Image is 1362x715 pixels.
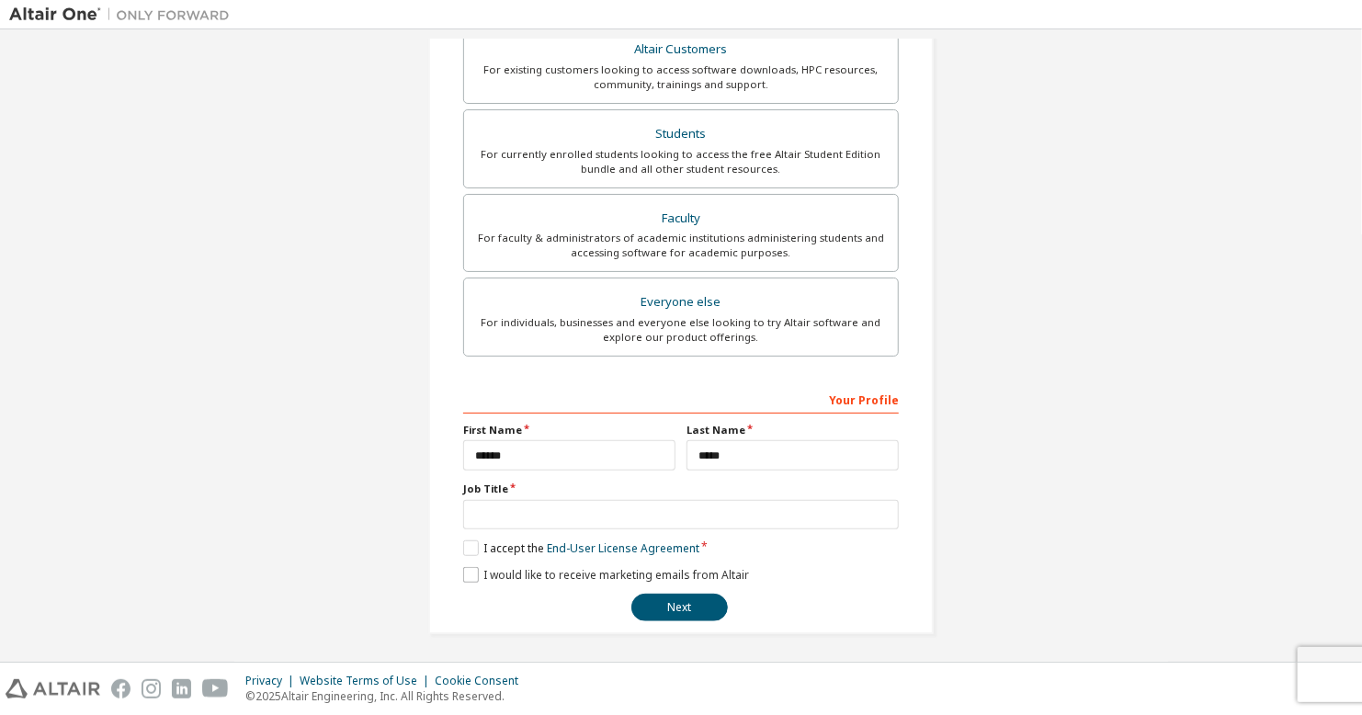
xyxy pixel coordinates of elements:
a: End-User License Agreement [547,540,699,556]
img: linkedin.svg [172,679,191,698]
div: Everyone else [475,289,887,315]
div: Website Terms of Use [300,674,435,688]
div: Faculty [475,206,887,232]
p: © 2025 Altair Engineering, Inc. All Rights Reserved. [245,688,529,704]
label: Last Name [687,423,899,437]
div: Your Profile [463,384,899,414]
label: I would like to receive marketing emails from Altair [463,567,749,583]
label: I accept the [463,540,699,556]
button: Next [631,594,728,621]
div: Altair Customers [475,37,887,62]
div: For individuals, businesses and everyone else looking to try Altair software and explore our prod... [475,315,887,345]
img: altair_logo.svg [6,679,100,698]
img: instagram.svg [142,679,161,698]
img: youtube.svg [202,679,229,698]
img: facebook.svg [111,679,131,698]
div: Cookie Consent [435,674,529,688]
div: For currently enrolled students looking to access the free Altair Student Edition bundle and all ... [475,147,887,176]
img: Altair One [9,6,239,24]
div: For faculty & administrators of academic institutions administering students and accessing softwa... [475,231,887,260]
div: For existing customers looking to access software downloads, HPC resources, community, trainings ... [475,62,887,92]
label: First Name [463,423,675,437]
label: Job Title [463,482,899,496]
div: Students [475,121,887,147]
div: Privacy [245,674,300,688]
